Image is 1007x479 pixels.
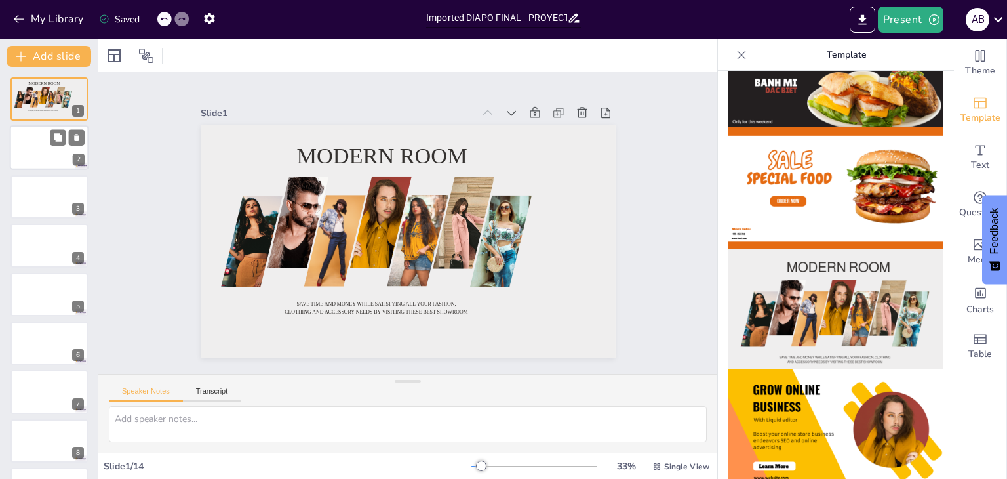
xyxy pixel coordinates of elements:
[959,205,1002,220] span: Questions
[954,228,1006,276] div: Add images, graphics, shapes or video
[72,349,84,361] div: 6
[72,105,84,117] div: 1
[982,195,1007,284] button: Feedback - Show survey
[954,323,1006,370] div: Add a table
[7,46,91,67] button: Add slide
[966,302,994,317] span: Charts
[50,130,66,146] button: Duplicate Slide
[965,64,995,78] span: Theme
[104,45,125,66] div: Layout
[138,48,154,64] span: Position
[285,301,467,314] span: Save time and money while satisfying all your fashion, clothing and accessory needs by visiting t...
[73,154,85,166] div: 2
[10,273,88,316] div: 5
[664,461,709,472] span: Single View
[72,301,84,312] div: 5
[72,447,84,459] div: 8
[966,8,989,31] div: A B
[72,252,84,264] div: 4
[69,130,85,146] button: Delete Slide
[72,203,84,215] div: 3
[850,7,875,33] button: Export to PowerPoint
[954,39,1006,87] div: Change the overall theme
[426,9,567,28] input: Insert title
[971,158,989,173] span: Text
[10,224,88,267] div: 4
[99,13,140,26] div: Saved
[954,181,1006,228] div: Get real-time input from your audience
[28,81,60,85] span: Modern room
[954,87,1006,134] div: Add ready made slides
[10,370,88,413] div: 7
[968,253,993,267] span: Media
[296,143,467,168] span: Modern room
[104,460,471,472] div: Slide 1 / 14
[10,175,88,219] div: 3
[878,7,943,33] button: Present
[183,387,241,402] button: Transcript
[728,249,943,370] img: thumb-3.png
[201,107,474,119] div: Slide 1
[728,127,943,249] img: thumb-2.png
[966,7,989,33] button: A B
[10,419,88,463] div: 8
[109,387,183,402] button: Speaker Notes
[954,276,1006,323] div: Add charts and graphs
[10,126,89,171] div: 2
[954,134,1006,181] div: Add text boxes
[989,208,1000,254] span: Feedback
[72,398,84,410] div: 7
[10,77,88,121] div: 1
[10,322,88,365] div: 6
[968,347,992,362] span: Table
[26,110,60,113] span: Save time and money while satisfying all your fashion, clothing and accessory needs by visiting t...
[10,9,89,30] button: My Library
[960,111,1000,125] span: Template
[610,460,642,472] div: 33 %
[752,39,941,71] p: Template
